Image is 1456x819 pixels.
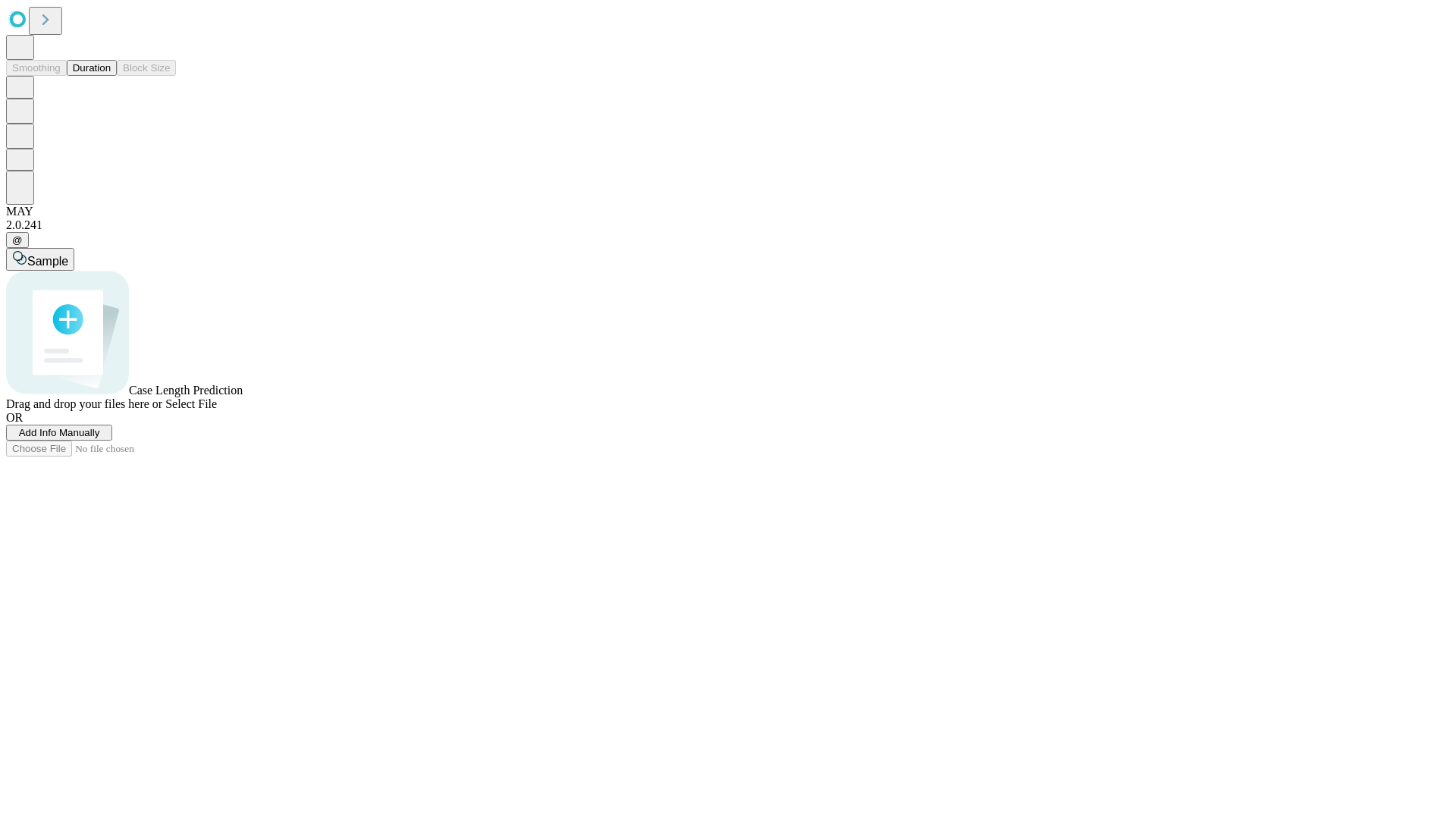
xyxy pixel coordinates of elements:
[27,255,68,268] span: Sample
[19,427,100,438] span: Add Info Manually
[6,60,67,76] button: Smoothing
[67,60,117,76] button: Duration
[165,397,217,410] span: Select File
[6,411,23,424] span: OR
[6,425,112,441] button: Add Info Manually
[12,234,23,246] span: @
[129,384,243,397] span: Case Length Prediction
[6,248,74,271] button: Sample
[6,205,1450,218] div: MAY
[6,232,29,248] button: @
[6,218,1450,232] div: 2.0.241
[117,60,176,76] button: Block Size
[6,397,162,410] span: Drag and drop your files here or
